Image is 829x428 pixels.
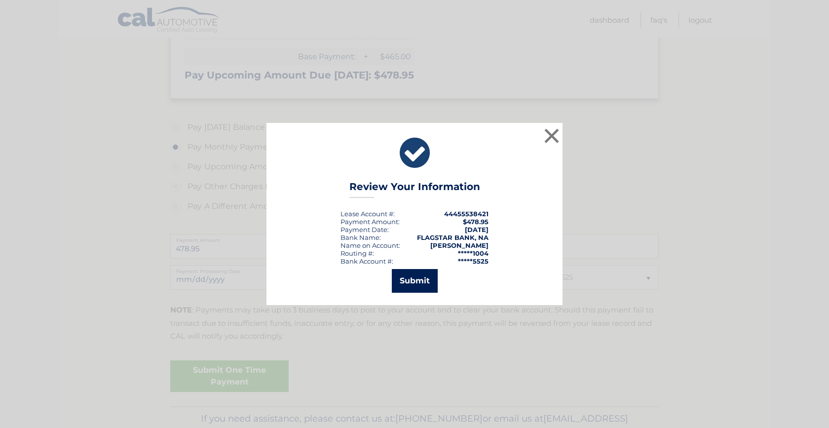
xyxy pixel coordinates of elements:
div: Name on Account: [340,241,400,249]
strong: FLAGSTAR BANK, NA [417,233,489,241]
div: Lease Account #: [340,210,395,218]
strong: 44455538421 [444,210,489,218]
button: × [542,126,562,146]
div: Payment Amount: [340,218,400,226]
div: Bank Account #: [340,257,393,265]
span: Payment Date [340,226,387,233]
h3: Review Your Information [349,181,480,198]
span: $478.95 [463,218,489,226]
div: : [340,226,389,233]
strong: [PERSON_NAME] [430,241,489,249]
div: Bank Name: [340,233,381,241]
span: [DATE] [465,226,489,233]
div: Routing #: [340,249,374,257]
button: Submit [392,269,438,293]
